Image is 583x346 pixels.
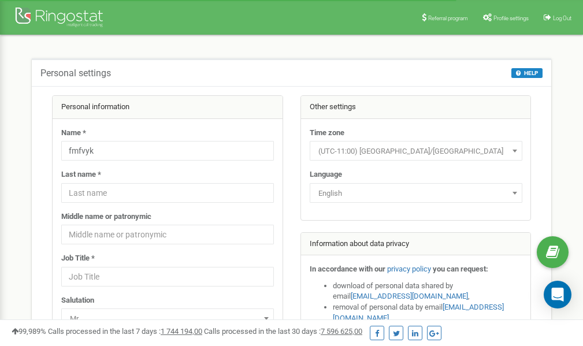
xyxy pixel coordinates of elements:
div: Open Intercom Messenger [544,281,571,308]
span: English [314,185,518,202]
label: Last name * [61,169,101,180]
span: Referral program [428,15,468,21]
div: Personal information [53,96,283,119]
li: download of personal data shared by email , [333,281,522,302]
label: Name * [61,128,86,139]
span: English [310,183,522,203]
a: privacy policy [387,265,431,273]
label: Language [310,169,342,180]
span: Mr. [61,308,274,328]
li: removal of personal data by email , [333,302,522,323]
h5: Personal settings [40,68,111,79]
span: (UTC-11:00) Pacific/Midway [314,143,518,159]
label: Job Title * [61,253,95,264]
input: Name [61,141,274,161]
button: HELP [511,68,543,78]
span: (UTC-11:00) Pacific/Midway [310,141,522,161]
span: Log Out [553,15,571,21]
span: Calls processed in the last 7 days : [48,327,202,336]
span: Calls processed in the last 30 days : [204,327,362,336]
label: Salutation [61,295,94,306]
u: 1 744 194,00 [161,327,202,336]
input: Job Title [61,267,274,287]
label: Time zone [310,128,344,139]
strong: you can request: [433,265,488,273]
input: Last name [61,183,274,203]
strong: In accordance with our [310,265,385,273]
div: Other settings [301,96,531,119]
span: Mr. [65,311,270,327]
input: Middle name or patronymic [61,225,274,244]
a: [EMAIL_ADDRESS][DOMAIN_NAME] [351,292,468,300]
span: Profile settings [493,15,529,21]
div: Information about data privacy [301,233,531,256]
span: 99,989% [12,327,46,336]
u: 7 596 625,00 [321,327,362,336]
label: Middle name or patronymic [61,211,151,222]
